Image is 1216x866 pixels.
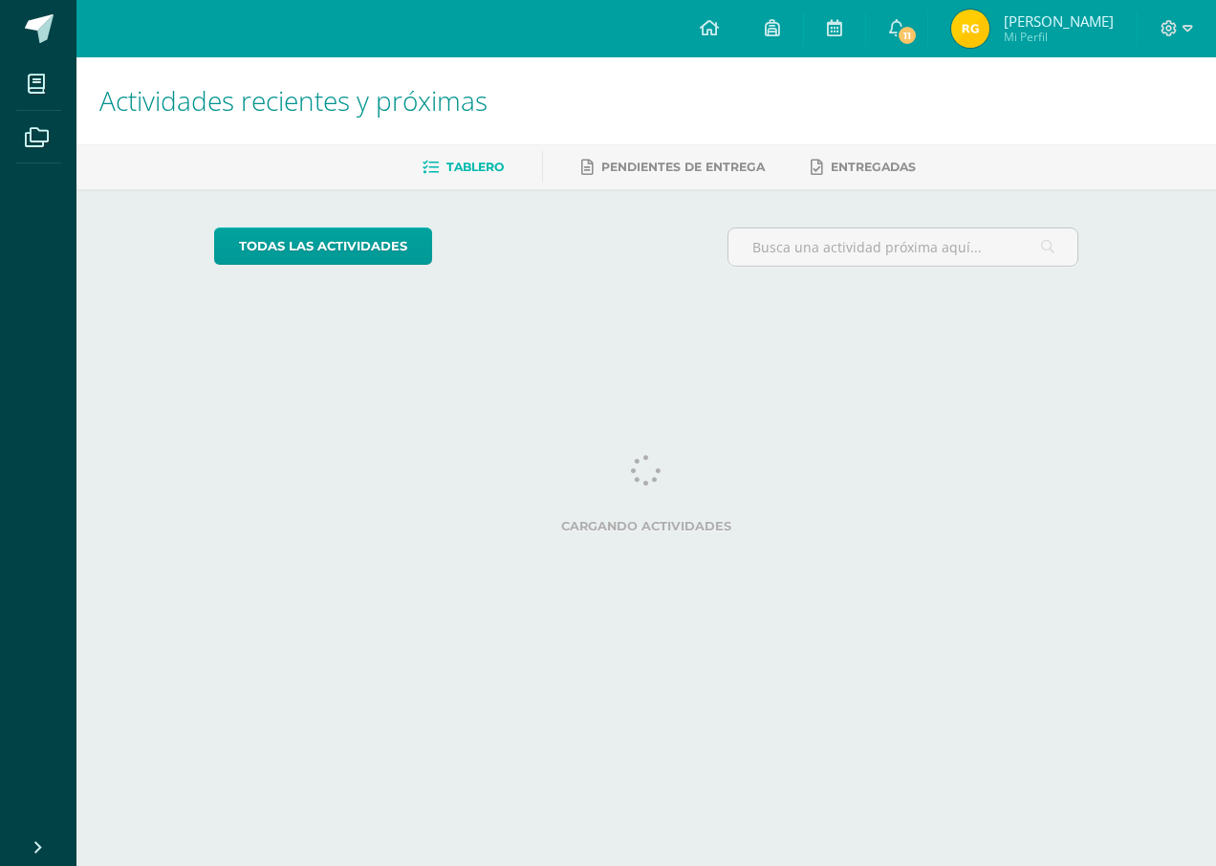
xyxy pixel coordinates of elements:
a: Tablero [423,152,504,183]
span: Actividades recientes y próximas [99,82,488,119]
span: [PERSON_NAME] [1004,11,1114,31]
span: Pendientes de entrega [601,160,765,174]
label: Cargando actividades [214,519,1079,533]
a: Pendientes de entrega [581,152,765,183]
span: Tablero [446,160,504,174]
a: todas las Actividades [214,227,432,265]
a: Entregadas [811,152,916,183]
span: 11 [897,25,918,46]
span: Mi Perfil [1004,29,1114,45]
img: 4bdc64d4382e1202ccde2b187697ea59.png [951,10,989,48]
span: Entregadas [831,160,916,174]
input: Busca una actividad próxima aquí... [728,228,1078,266]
